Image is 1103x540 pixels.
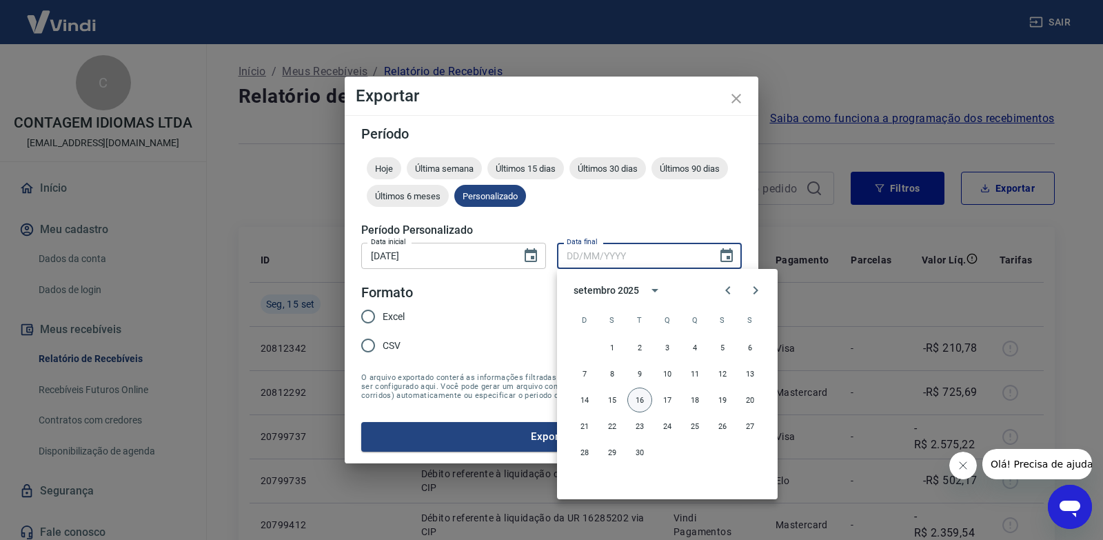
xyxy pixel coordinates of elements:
iframe: Botão para abrir a janela de mensagens [1048,485,1092,529]
button: 23 [627,414,652,439]
button: 28 [572,440,597,465]
span: domingo [572,306,597,334]
button: 26 [710,414,735,439]
button: 15 [600,388,625,412]
div: setembro 2025 [574,283,639,298]
button: 19 [710,388,735,412]
button: 8 [600,361,625,386]
button: 1 [600,335,625,360]
button: 20 [738,388,762,412]
iframe: Mensagem da empresa [982,449,1092,479]
button: 2 [627,335,652,360]
div: Últimos 30 dias [569,157,646,179]
button: 12 [710,361,735,386]
button: 10 [655,361,680,386]
label: Data final [567,237,598,247]
button: 25 [682,414,707,439]
button: 18 [682,388,707,412]
div: Últimos 90 dias [651,157,728,179]
span: Olá! Precisa de ajuda? [8,10,116,21]
iframe: Fechar mensagem [949,452,977,479]
span: Personalizado [454,191,526,201]
span: Última semana [407,163,482,174]
button: 13 [738,361,762,386]
button: 3 [655,335,680,360]
span: O arquivo exportado conterá as informações filtradas na tela anterior com exceção do período que ... [361,373,742,400]
input: DD/MM/YYYY [557,243,707,268]
h5: Período Personalizado [361,223,742,237]
button: 7 [572,361,597,386]
button: Next month [742,277,769,304]
button: close [720,82,753,115]
span: Últimos 15 dias [487,163,564,174]
span: Últimos 6 meses [367,191,449,201]
button: Choose date [713,242,740,270]
button: 27 [738,414,762,439]
span: Excel [383,310,405,324]
label: Data inicial [371,237,406,247]
span: sábado [738,306,762,334]
span: Últimos 30 dias [569,163,646,174]
span: sexta-feira [710,306,735,334]
button: 21 [572,414,597,439]
legend: Formato [361,283,413,303]
span: quinta-feira [682,306,707,334]
span: segunda-feira [600,306,625,334]
div: Últimos 15 dias [487,157,564,179]
h5: Período [361,127,742,141]
button: 24 [655,414,680,439]
button: 9 [627,361,652,386]
button: 4 [682,335,707,360]
button: 6 [738,335,762,360]
button: 5 [710,335,735,360]
button: Exportar [361,422,742,451]
span: CSV [383,339,401,353]
div: Hoje [367,157,401,179]
span: quarta-feira [655,306,680,334]
div: Últimos 6 meses [367,185,449,207]
span: Hoje [367,163,401,174]
span: Últimos 90 dias [651,163,728,174]
button: 17 [655,388,680,412]
button: 11 [682,361,707,386]
button: 29 [600,440,625,465]
button: 14 [572,388,597,412]
button: 30 [627,440,652,465]
button: calendar view is open, switch to year view [643,279,667,302]
h4: Exportar [356,88,747,104]
div: Personalizado [454,185,526,207]
button: Previous month [714,277,742,304]
button: 16 [627,388,652,412]
button: Choose date, selected date is 9 de set de 2025 [517,242,545,270]
span: terça-feira [627,306,652,334]
input: DD/MM/YYYY [361,243,512,268]
div: Última semana [407,157,482,179]
button: 22 [600,414,625,439]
